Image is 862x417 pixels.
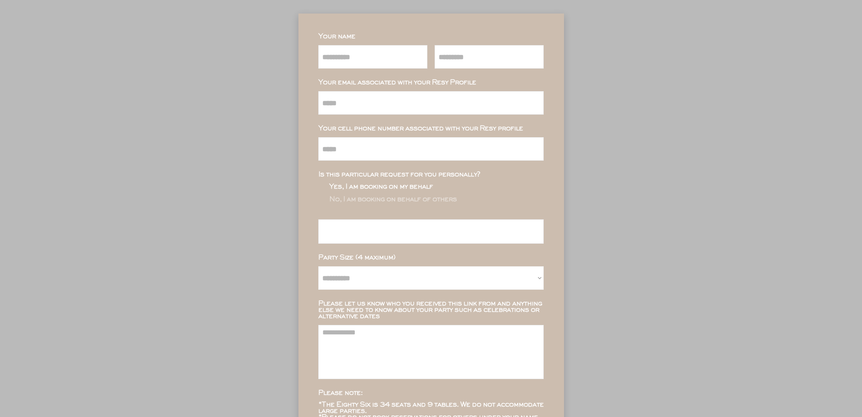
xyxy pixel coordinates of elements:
[318,301,544,320] div: Please let us know who you received this link from and anything else we need to know about your p...
[318,183,326,190] img: yH5BAEAAAAALAAAAAABAAEAAAIBRAA7
[318,171,544,178] div: Is this particular request for you personally?
[318,33,544,40] div: Your name
[318,390,544,396] div: Please note:
[318,125,544,132] div: Your cell phone number associated with your Resy profile
[318,255,544,261] div: Party Size (4 maximum)
[318,79,544,86] div: Your email associated with your Resy Profile
[318,196,326,203] img: yH5BAEAAAAALAAAAAABAAEAAAIBRAA7
[329,196,457,203] div: No, I am booking on behalf of others
[329,184,433,190] div: Yes, I am booking on my behalf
